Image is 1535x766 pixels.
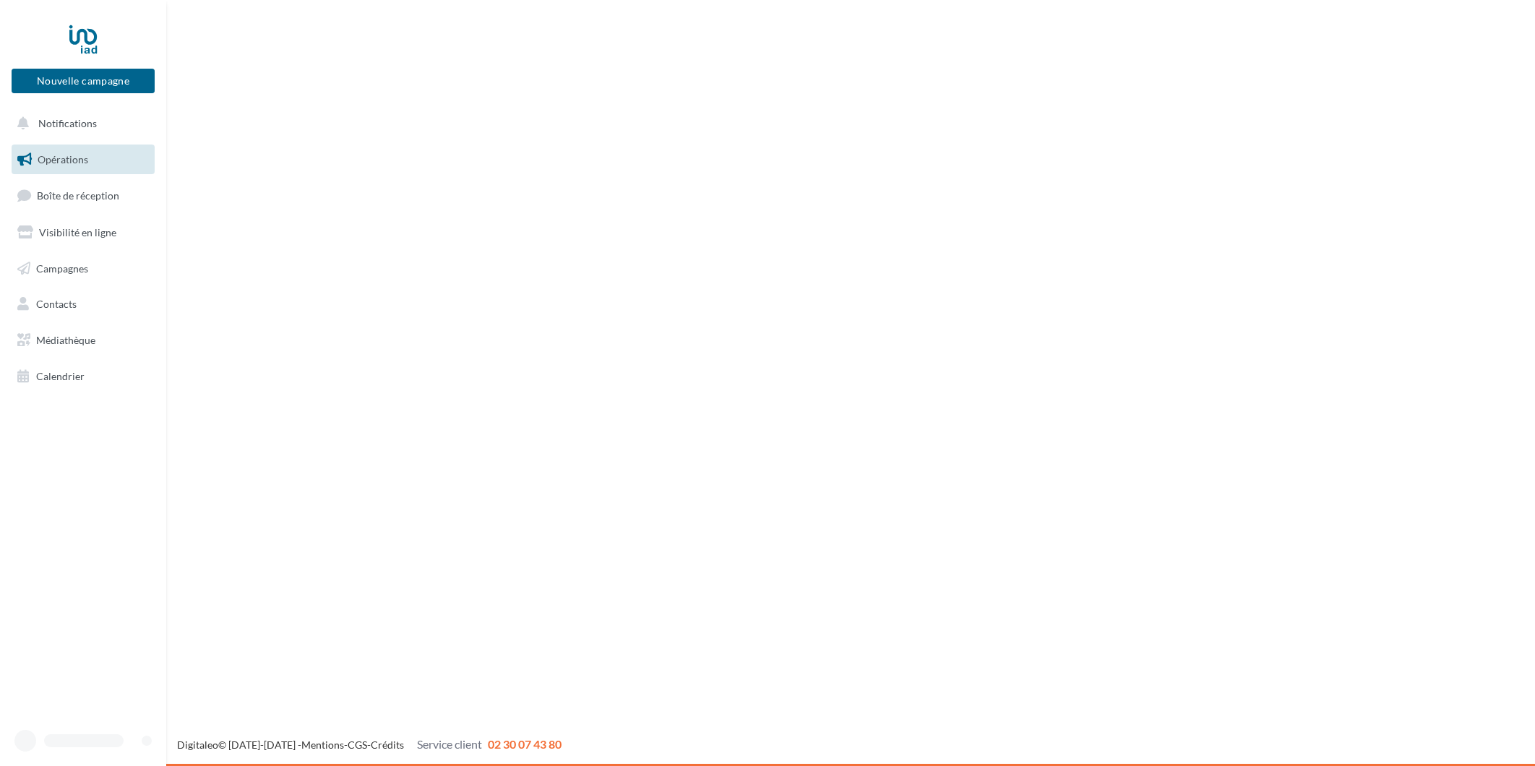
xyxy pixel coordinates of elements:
span: Visibilité en ligne [39,226,116,238]
a: Calendrier [9,361,158,392]
span: © [DATE]-[DATE] - - - [177,739,562,751]
span: Calendrier [36,370,85,382]
span: Notifications [38,117,97,129]
a: Contacts [9,289,158,319]
span: Boîte de réception [37,189,119,202]
a: Médiathèque [9,325,158,356]
span: Campagnes [36,262,88,274]
span: Médiathèque [36,334,95,346]
button: Notifications [9,108,152,139]
a: Boîte de réception [9,180,158,211]
a: CGS [348,739,367,751]
span: Service client [417,737,482,751]
a: Opérations [9,145,158,175]
span: Contacts [36,298,77,310]
a: Crédits [371,739,404,751]
span: 02 30 07 43 80 [488,737,562,751]
button: Nouvelle campagne [12,69,155,93]
a: Campagnes [9,254,158,284]
a: Visibilité en ligne [9,218,158,248]
a: Mentions [301,739,344,751]
span: Opérations [38,153,88,165]
a: Digitaleo [177,739,218,751]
